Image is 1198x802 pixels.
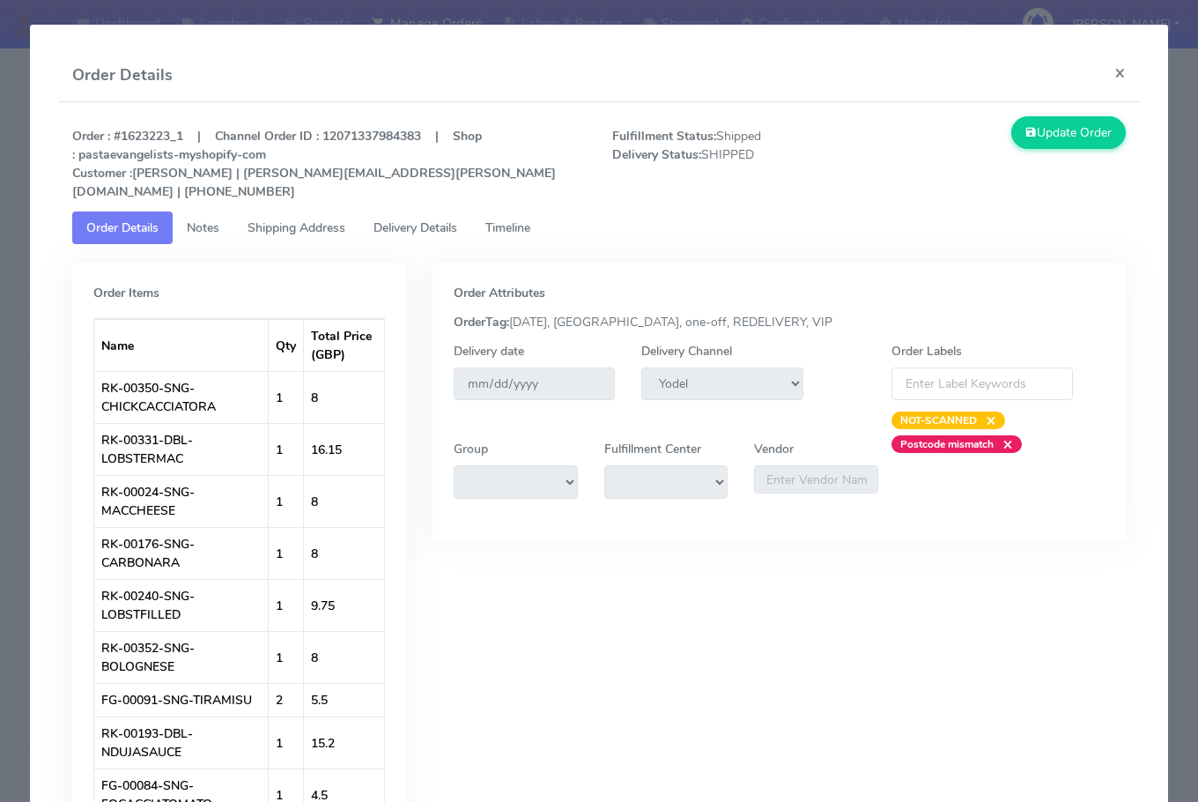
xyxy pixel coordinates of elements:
span: Timeline [485,219,530,236]
td: 1 [269,717,304,769]
input: Enter Label Keywords [891,368,1073,400]
td: 1 [269,579,304,631]
label: Fulfillment Center [604,440,701,458]
label: Delivery Channel [641,342,732,360]
div: [DATE], [GEOGRAPHIC_DATA], one-off, REDELIVERY, VIP [440,313,1118,331]
span: Delivery Details [373,219,457,236]
strong: Fulfillment Status: [612,128,716,145]
td: RK-00176-SNG-CARBONARA [94,527,269,579]
td: 8 [304,371,383,423]
td: 1 [269,371,304,423]
td: RK-00024-SNG-MACCHEESE [94,475,269,527]
td: RK-00331-DBL-LOBSTERMAC [94,423,269,475]
span: Shipping Address [248,219,345,236]
h4: Order Details [72,63,173,87]
td: 2 [269,683,304,717]
button: Close [1100,49,1140,96]
td: 9.75 [304,579,383,631]
td: FG-00091-SNG-TIRAMISU [94,683,269,717]
td: RK-00240-SNG-LOBSTFILLED [94,579,269,631]
label: Vendor [754,440,794,458]
label: Order Labels [891,342,962,360]
span: Shipped SHIPPED [599,127,869,201]
strong: Order Items [93,285,159,301]
td: RK-00193-DBL-NDUJASAUCE [94,717,269,769]
td: 16.15 [304,423,383,475]
span: Order Details [86,219,159,236]
label: Group [454,440,488,458]
td: 8 [304,631,383,683]
ul: Tabs [72,212,1125,244]
span: Notes [187,219,219,236]
strong: OrderTag: [454,314,509,330]
span: × [977,412,996,429]
input: Enter Vendor Name [754,465,878,494]
strong: Delivery Status: [612,146,701,163]
button: Update Order [1011,116,1126,149]
label: Delivery date [454,342,524,360]
td: 1 [269,631,304,683]
td: 15.2 [304,717,383,769]
th: Qty [269,319,304,371]
span: × [994,435,1013,453]
td: 1 [269,527,304,579]
th: Total Price (GBP) [304,319,383,371]
strong: Customer : [72,165,132,182]
strong: Order Attributes [454,285,545,301]
td: 1 [269,475,304,527]
td: 1 [269,423,304,475]
td: RK-00352-SNG-BOLOGNESE [94,631,269,683]
th: Name [94,319,269,371]
strong: Order : #1623223_1 | Channel Order ID : 12071337984383 | Shop : pastaevangelists-myshopify-com [P... [72,128,556,200]
td: 5.5 [304,683,383,717]
td: 8 [304,527,383,579]
strong: NOT-SCANNED [900,413,977,427]
strong: Postcode mismatch [900,437,994,451]
td: RK-00350-SNG-CHICKCACCIATORA [94,371,269,423]
td: 8 [304,475,383,527]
